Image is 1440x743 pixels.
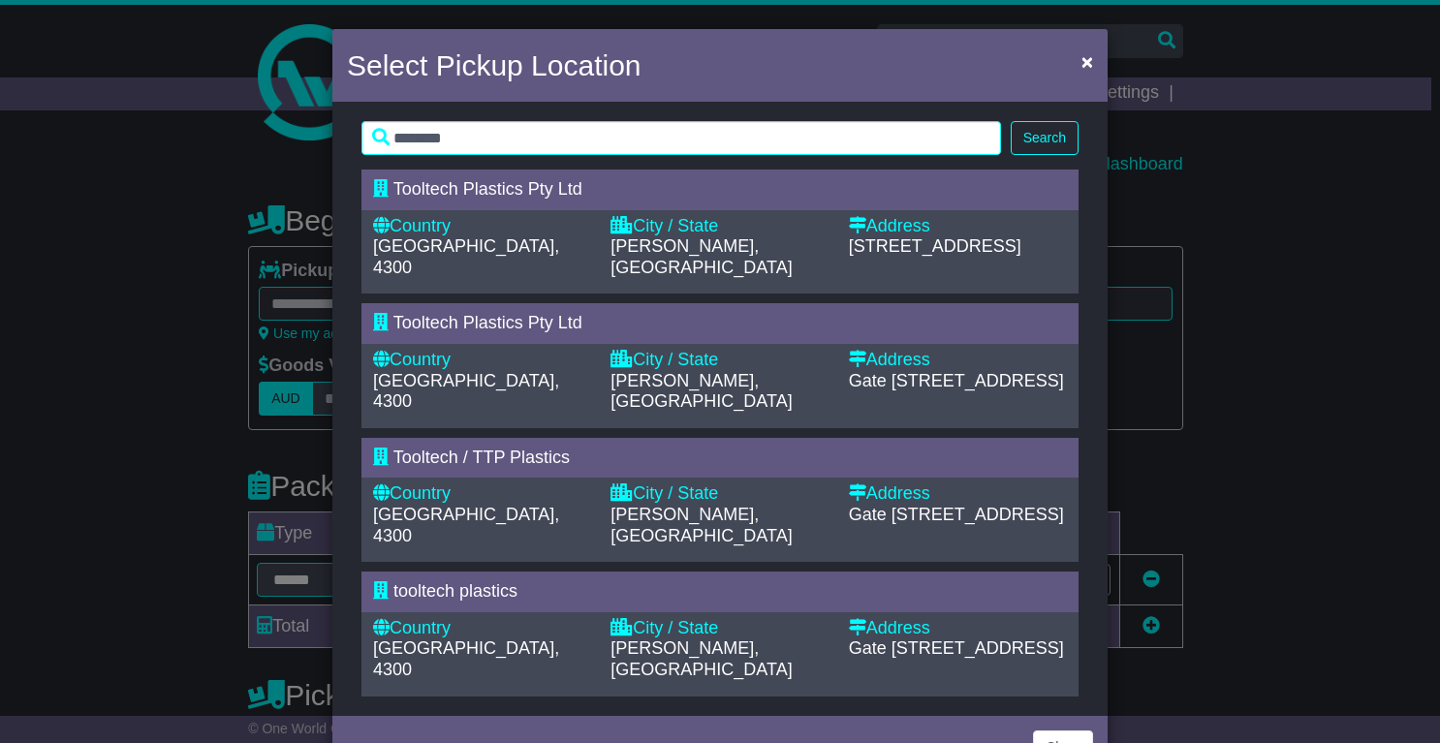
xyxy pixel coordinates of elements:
span: Gate [STREET_ADDRESS] [849,371,1064,390]
span: Tooltech / TTP Plastics [393,448,570,467]
div: Address [849,618,1067,639]
span: [STREET_ADDRESS] [849,236,1021,256]
div: Country [373,483,591,505]
button: Search [1011,121,1079,155]
div: Country [373,216,591,237]
h4: Select Pickup Location [347,44,642,87]
span: [PERSON_NAME], [GEOGRAPHIC_DATA] [610,505,792,545]
span: [GEOGRAPHIC_DATA], 4300 [373,236,559,277]
div: Country [373,350,591,371]
div: City / State [610,216,829,237]
div: City / State [610,483,829,505]
div: City / State [610,350,829,371]
div: Address [849,483,1067,505]
div: City / State [610,618,829,639]
span: tooltech plastics [393,581,517,601]
span: Tooltech Plastics Pty Ltd [393,179,582,199]
span: Gate [STREET_ADDRESS] [849,638,1064,658]
div: Address [849,216,1067,237]
button: Close [1072,42,1103,81]
span: [GEOGRAPHIC_DATA], 4300 [373,371,559,412]
span: [PERSON_NAME], [GEOGRAPHIC_DATA] [610,638,792,679]
span: × [1081,50,1093,73]
span: [GEOGRAPHIC_DATA], 4300 [373,505,559,545]
span: [PERSON_NAME], [GEOGRAPHIC_DATA] [610,371,792,412]
span: Tooltech Plastics Pty Ltd [393,313,582,332]
span: [GEOGRAPHIC_DATA], 4300 [373,638,559,679]
span: [PERSON_NAME], [GEOGRAPHIC_DATA] [610,236,792,277]
span: Gate [STREET_ADDRESS] [849,505,1064,524]
div: Country [373,618,591,639]
div: Address [849,350,1067,371]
